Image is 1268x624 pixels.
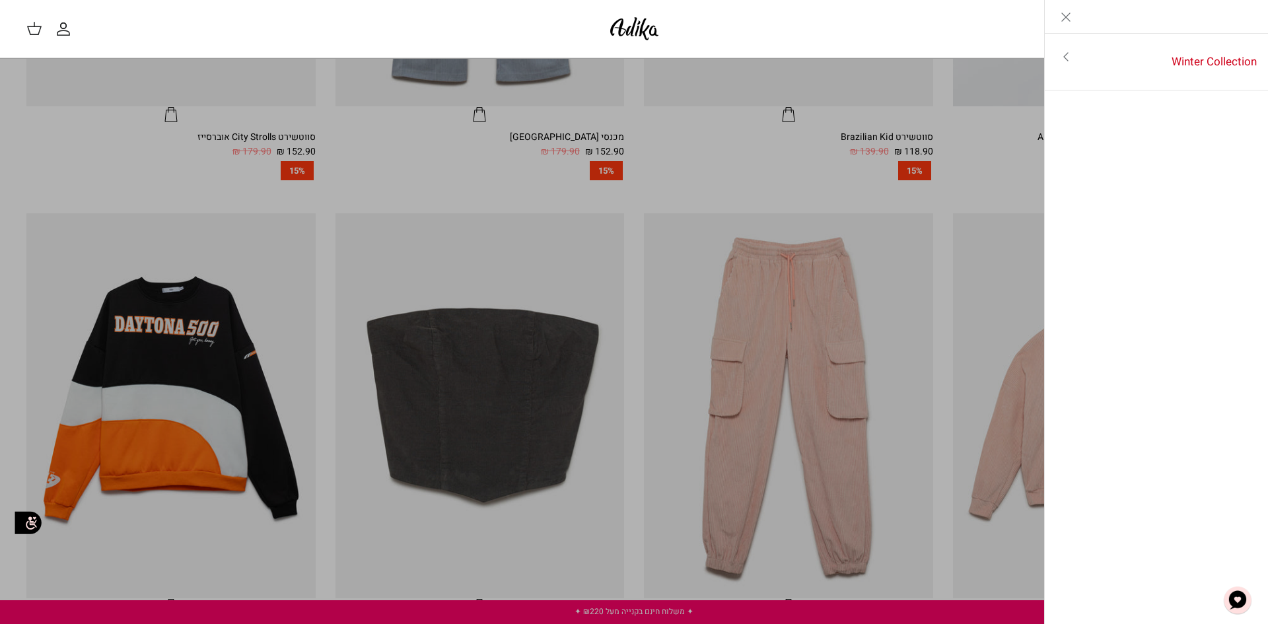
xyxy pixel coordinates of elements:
[10,504,46,541] img: accessibility_icon02.svg
[55,21,77,37] a: החשבון שלי
[606,13,662,44] img: Adika IL
[1218,580,1257,620] button: צ'אט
